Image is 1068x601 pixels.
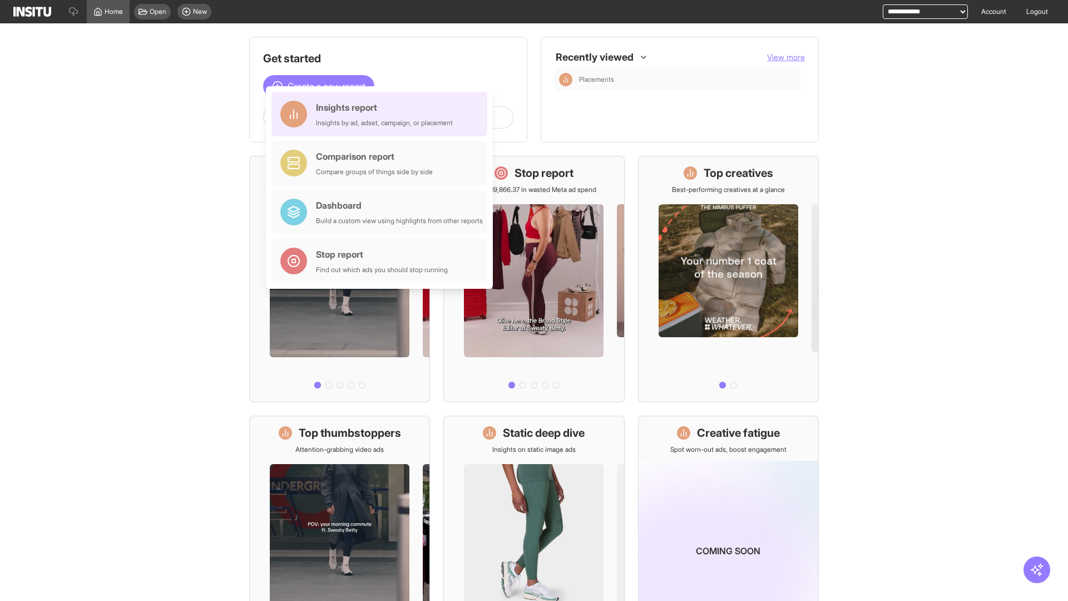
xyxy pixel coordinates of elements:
[471,185,596,194] p: Save £19,866.37 in wasted Meta ad spend
[288,80,365,93] span: Create a new report
[316,216,483,225] div: Build a custom view using highlights from other reports
[316,265,448,274] div: Find out which ads you should stop running
[263,51,513,66] h1: Get started
[263,75,374,97] button: Create a new report
[249,156,430,402] a: What's live nowSee all active ads instantly
[316,150,433,163] div: Comparison report
[316,168,433,176] div: Compare groups of things side by side
[316,119,453,127] div: Insights by ad, adset, campaign, or placement
[193,7,207,16] span: New
[515,165,573,181] h1: Stop report
[767,52,805,63] button: View more
[295,445,384,454] p: Attention-grabbing video ads
[579,75,796,84] span: Placements
[672,185,785,194] p: Best-performing creatives at a glance
[316,101,453,114] div: Insights report
[105,7,123,16] span: Home
[579,75,614,84] span: Placements
[704,165,773,181] h1: Top creatives
[503,425,585,441] h1: Static deep dive
[13,7,51,17] img: Logo
[638,156,819,402] a: Top creativesBest-performing creatives at a glance
[299,425,401,441] h1: Top thumbstoppers
[559,73,572,86] div: Insights
[316,199,483,212] div: Dashboard
[150,7,166,16] span: Open
[492,445,576,454] p: Insights on static image ads
[316,248,448,261] div: Stop report
[443,156,624,402] a: Stop reportSave £19,866.37 in wasted Meta ad spend
[767,52,805,62] span: View more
